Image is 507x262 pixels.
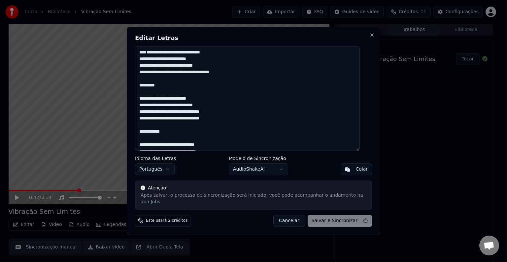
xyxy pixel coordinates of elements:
[141,185,366,192] div: Atenção!
[135,35,372,41] h2: Editar Letras
[141,192,366,206] div: Após salvar, o processo de sincronização será iniciado, você pode acompanhar o andamento na aba Jobs
[355,166,368,173] div: Colar
[135,156,176,161] label: Idioma das Letras
[341,164,372,176] button: Colar
[273,215,305,227] button: Cancelar
[229,156,288,161] label: Modelo de Sincronização
[146,218,187,224] span: Este usará 2 créditos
